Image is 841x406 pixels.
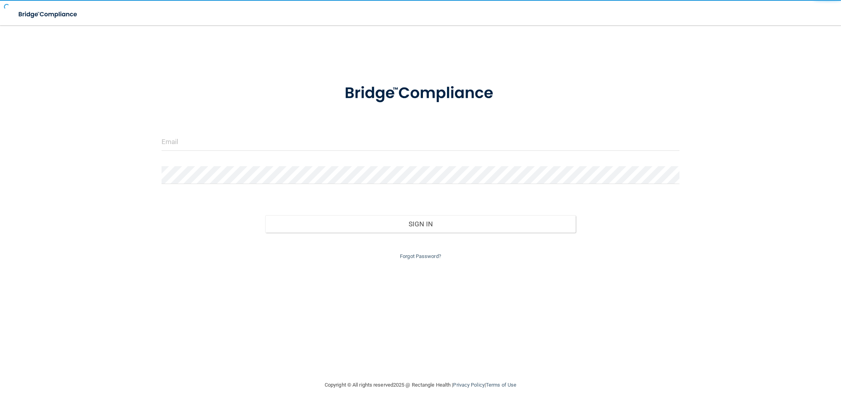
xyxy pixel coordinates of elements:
[453,382,484,388] a: Privacy Policy
[276,372,565,398] div: Copyright © All rights reserved 2025 @ Rectangle Health | |
[265,215,576,233] button: Sign In
[162,133,679,151] input: Email
[486,382,516,388] a: Terms of Use
[12,6,85,23] img: bridge_compliance_login_screen.278c3ca4.svg
[400,253,441,259] a: Forgot Password?
[328,73,513,114] img: bridge_compliance_login_screen.278c3ca4.svg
